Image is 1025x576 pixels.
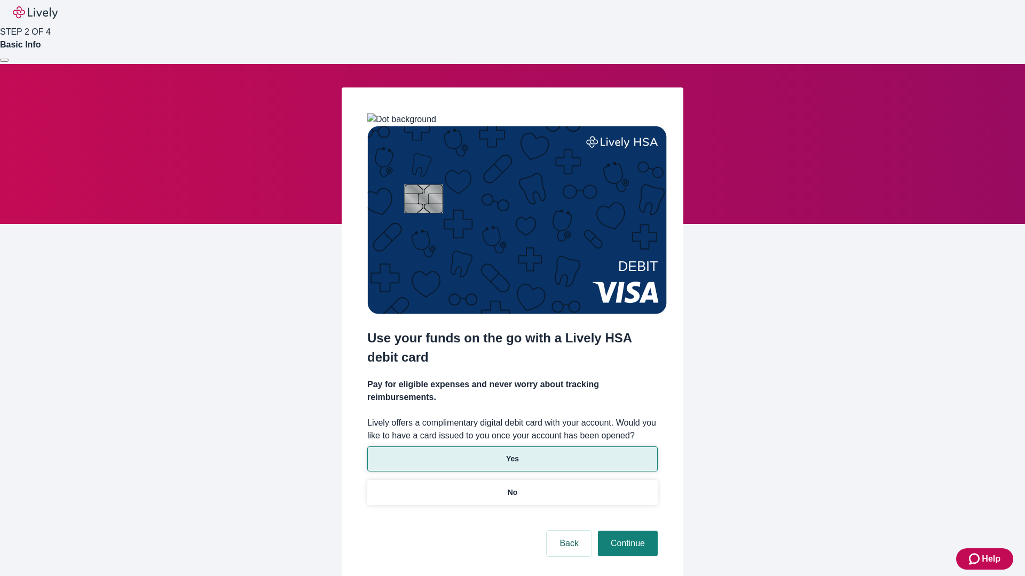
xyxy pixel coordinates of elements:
[367,446,658,471] button: Yes
[13,6,58,19] img: Lively
[367,417,658,442] label: Lively offers a complimentary digital debit card with your account. Would you like to have a card...
[367,480,658,505] button: No
[982,553,1000,565] span: Help
[367,126,667,314] img: Debit card
[969,553,982,565] svg: Zendesk support icon
[508,487,518,498] p: No
[506,453,519,465] p: Yes
[367,329,658,367] h2: Use your funds on the go with a Lively HSA debit card
[367,378,658,404] h4: Pay for eligible expenses and never worry about tracking reimbursements.
[598,531,658,556] button: Continue
[956,548,1013,570] button: Zendesk support iconHelp
[367,113,436,126] img: Dot background
[547,531,592,556] button: Back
